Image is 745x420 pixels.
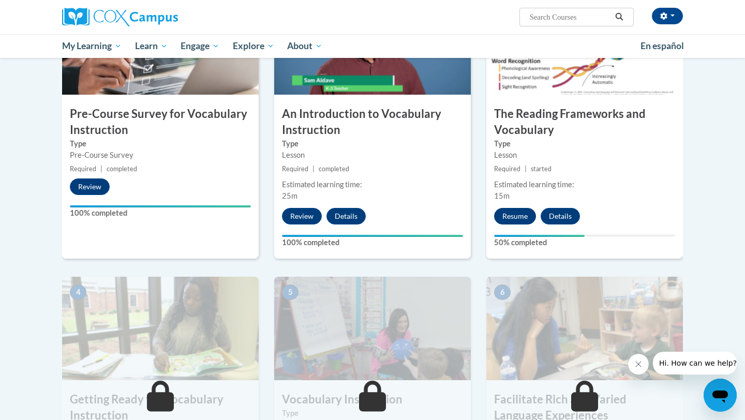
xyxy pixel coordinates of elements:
[486,106,683,138] h3: The Reading Frameworks and Vocabulary
[494,149,675,161] div: Lesson
[62,40,122,52] span: My Learning
[531,165,552,173] span: started
[287,40,322,52] span: About
[494,208,536,224] button: Resume
[281,34,330,58] a: About
[529,11,612,23] input: Search Courses
[70,165,96,173] span: Required
[47,34,698,58] div: Main menu
[274,277,471,380] img: Course Image
[282,208,322,224] button: Review
[486,277,683,380] img: Course Image
[704,379,737,412] iframe: Button to launch messaging window
[70,207,251,219] label: 100% completed
[70,138,251,149] label: Type
[226,34,281,58] a: Explore
[181,40,219,52] span: Engage
[62,8,259,26] a: Cox Campus
[62,8,178,26] img: Cox Campus
[70,149,251,161] div: Pre-Course Survey
[640,40,684,51] span: En español
[274,392,471,408] h3: Vocabulary Instruction
[282,191,297,200] span: 25m
[70,178,110,195] button: Review
[282,179,463,190] div: Estimated learning time:
[282,237,463,248] label: 100% completed
[653,352,737,374] iframe: Message from company
[494,179,675,190] div: Estimated learning time:
[494,165,520,173] span: Required
[494,138,675,149] label: Type
[135,40,168,52] span: Learn
[282,235,463,237] div: Your progress
[494,284,511,300] span: 6
[494,191,510,200] span: 15m
[628,354,649,374] iframe: Close message
[494,237,675,248] label: 50% completed
[312,165,315,173] span: |
[100,165,102,173] span: |
[62,277,259,380] img: Course Image
[494,235,585,237] div: Your progress
[62,106,259,138] h3: Pre-Course Survey for Vocabulary Instruction
[634,35,691,57] a: En español
[525,165,527,173] span: |
[282,284,299,300] span: 5
[282,408,463,419] label: Type
[174,34,226,58] a: Engage
[541,208,580,224] button: Details
[274,106,471,138] h3: An Introduction to Vocabulary Instruction
[70,284,86,300] span: 4
[282,165,308,173] span: Required
[70,205,251,207] div: Your progress
[319,165,349,173] span: completed
[128,34,174,58] a: Learn
[107,165,137,173] span: completed
[612,11,627,23] button: Search
[652,8,683,24] button: Account Settings
[282,138,463,149] label: Type
[326,208,366,224] button: Details
[233,40,274,52] span: Explore
[282,149,463,161] div: Lesson
[55,34,128,58] a: My Learning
